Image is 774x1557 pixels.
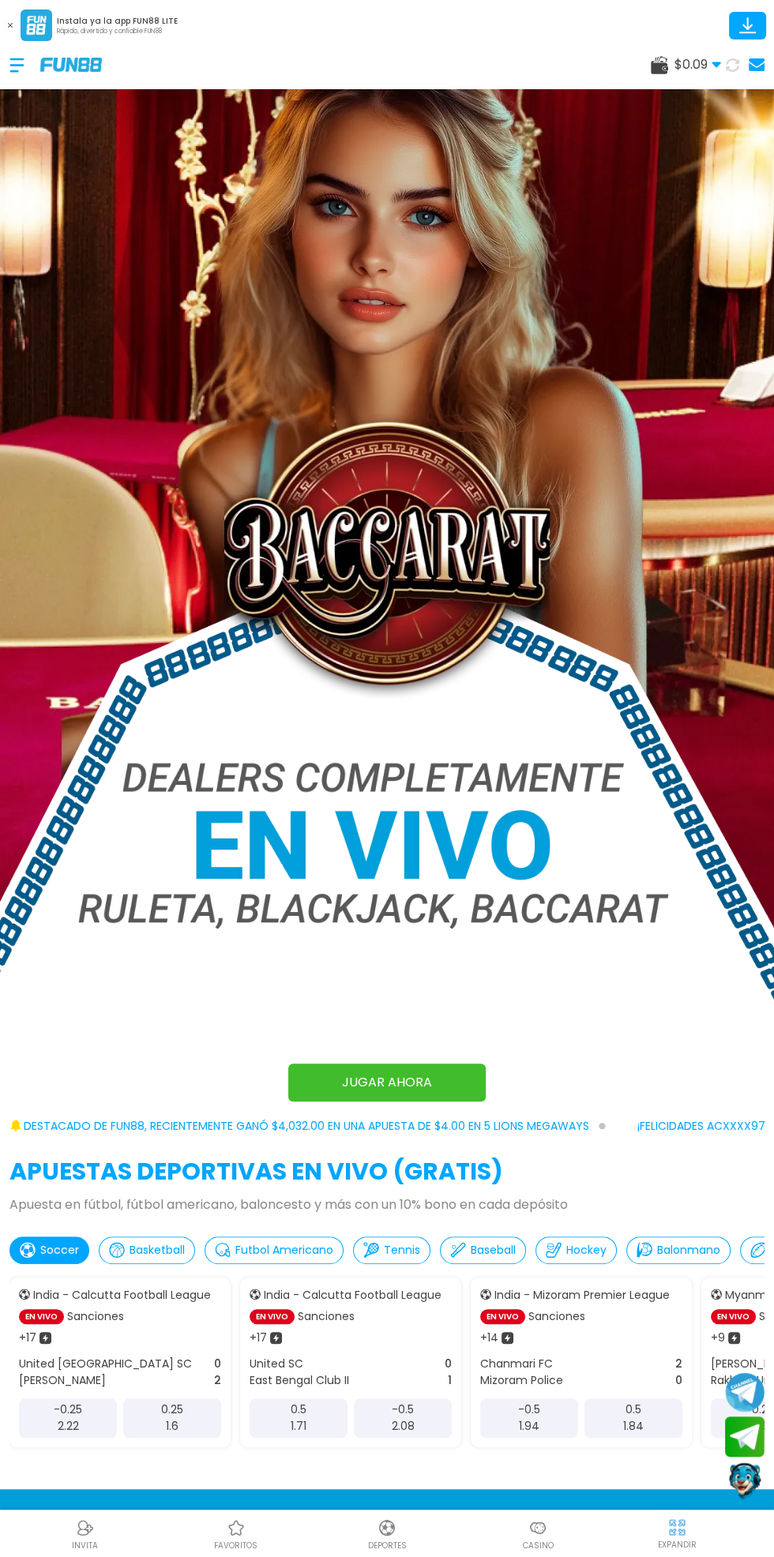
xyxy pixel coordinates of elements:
[264,1287,441,1304] p: India - Calcutta Football League
[725,1416,765,1458] button: Join telegram
[711,1309,756,1324] p: EN VIVO
[250,1372,349,1389] p: East Bengal Club II
[667,1518,687,1537] img: hide
[480,1330,498,1346] p: + 14
[76,1518,95,1537] img: Referral
[463,1516,614,1551] a: CasinoCasinoCasino
[480,1309,525,1324] p: EN VIVO
[214,1356,221,1372] p: 0
[33,1287,211,1304] p: India - Calcutta Football League
[72,1540,98,1551] p: INVITA
[130,1242,185,1259] p: Basketball
[250,1356,303,1372] p: United SC
[19,1356,192,1372] p: United [GEOGRAPHIC_DATA] SC
[19,1372,106,1389] p: [PERSON_NAME]
[392,1401,414,1418] p: -0.5
[9,1195,765,1214] p: Apuesta en fútbol, fútbol americano, baloncesto y más con un 10% bono en cada depósito
[445,1356,452,1372] p: 0
[566,1242,607,1259] p: Hockey
[205,1236,344,1264] button: Futbol Americano
[480,1356,553,1372] p: Chanmari FC
[54,1401,82,1418] p: -0.25
[311,1516,462,1551] a: DeportesDeportesDeportes
[392,1418,415,1435] p: 2.08
[291,1418,306,1435] p: 1.71
[674,55,721,74] span: $ 0.09
[67,1308,124,1325] p: Sanciones
[19,1309,64,1324] p: EN VIVO
[523,1540,554,1551] p: Casino
[384,1242,420,1259] p: Tennis
[291,1401,306,1418] p: 0.5
[250,1330,267,1346] p: + 17
[440,1236,526,1264] button: Baseball
[99,1236,195,1264] button: Basketball
[9,1236,89,1264] button: Soccer
[58,1418,79,1435] p: 2.22
[250,1309,295,1324] p: EN VIVO
[711,1330,725,1346] p: + 9
[518,1401,540,1418] p: -0.5
[519,1418,539,1435] p: 1.94
[623,1418,644,1435] p: 1.84
[57,27,178,36] p: Rápido, divertido y confiable FUN88
[214,1372,221,1389] p: 2
[658,1539,697,1551] p: EXPANDIR
[480,1372,563,1389] p: Mizoram Police
[160,1516,311,1551] a: Casino FavoritosCasino Favoritosfavoritos
[725,1461,765,1502] button: Contact customer service
[657,1242,720,1259] p: Balonmano
[626,1236,731,1264] button: Balonmano
[448,1372,452,1389] p: 1
[675,1356,682,1372] p: 2
[471,1242,516,1259] p: Baseball
[227,1518,246,1537] img: Casino Favoritos
[675,1372,682,1389] p: 0
[9,1154,765,1189] h2: APUESTAS DEPORTIVAS EN VIVO (gratis)
[166,1418,178,1435] p: 1.6
[378,1518,396,1537] img: Deportes
[725,1371,765,1413] button: Join telegram channel
[161,1401,183,1418] p: 0.25
[21,9,52,41] img: App Logo
[535,1236,617,1264] button: Hockey
[353,1236,430,1264] button: Tennis
[235,1242,333,1259] p: Futbol Americano
[528,1308,585,1325] p: Sanciones
[288,1064,486,1101] a: JUGAR AHORA
[40,58,102,71] img: Company Logo
[214,1540,257,1551] p: favoritos
[298,1308,355,1325] p: Sanciones
[367,1540,406,1551] p: Deportes
[626,1401,641,1418] p: 0.5
[19,1330,36,1346] p: + 17
[40,1242,79,1259] p: Soccer
[494,1287,670,1304] p: India - Mizoram Premier League
[9,1516,160,1551] a: ReferralReferralINVITA
[528,1518,547,1537] img: Casino
[57,15,178,27] p: Instala ya la app FUN88 LITE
